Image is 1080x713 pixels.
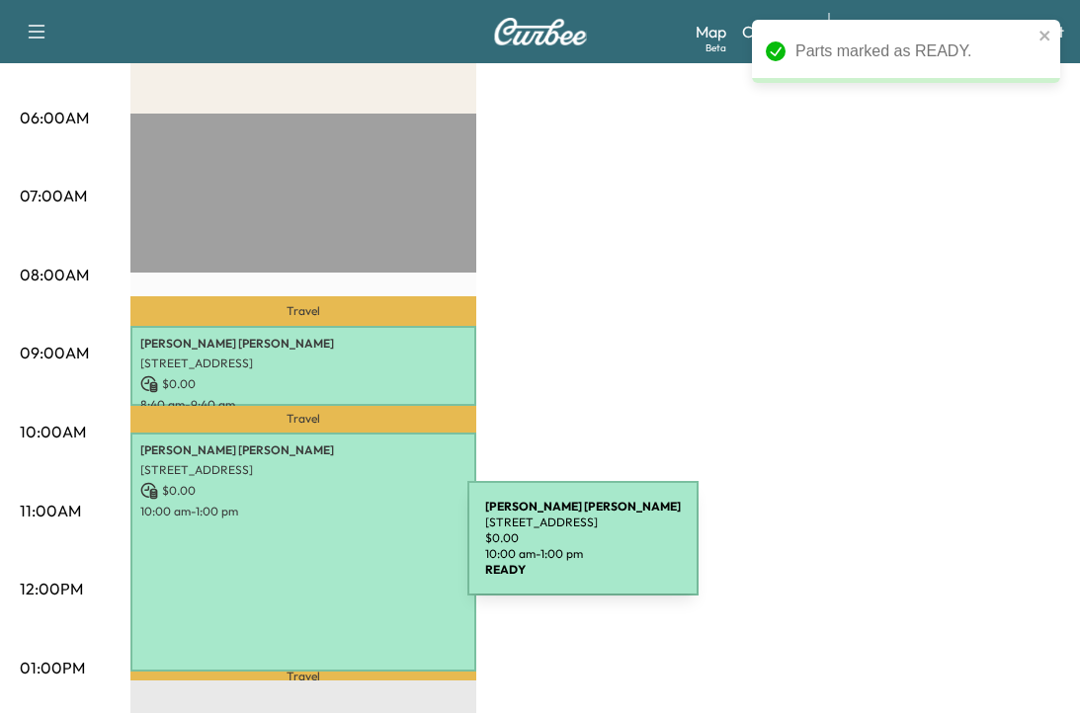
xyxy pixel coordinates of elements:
[20,656,85,679] p: 01:00PM
[742,20,808,43] a: Calendar
[130,296,476,326] p: Travel
[20,263,89,286] p: 08:00AM
[140,375,466,393] p: $ 0.00
[140,336,466,352] p: [PERSON_NAME] [PERSON_NAME]
[140,397,466,413] p: 8:40 am - 9:40 am
[140,462,466,478] p: [STREET_ADDRESS]
[795,40,1033,63] div: Parts marked as READY.
[20,420,86,443] p: 10:00AM
[130,406,476,433] p: Travel
[20,577,83,600] p: 12:00PM
[140,356,466,371] p: [STREET_ADDRESS]
[140,482,466,500] p: $ 0.00
[130,672,476,680] p: Travel
[20,184,87,207] p: 07:00AM
[140,442,466,458] p: [PERSON_NAME] [PERSON_NAME]
[696,20,726,43] a: MapBeta
[20,106,89,129] p: 06:00AM
[140,504,466,519] p: 10:00 am - 1:00 pm
[493,18,588,45] img: Curbee Logo
[706,40,726,55] div: Beta
[1038,28,1052,43] button: close
[20,341,89,364] p: 09:00AM
[20,499,81,522] p: 11:00AM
